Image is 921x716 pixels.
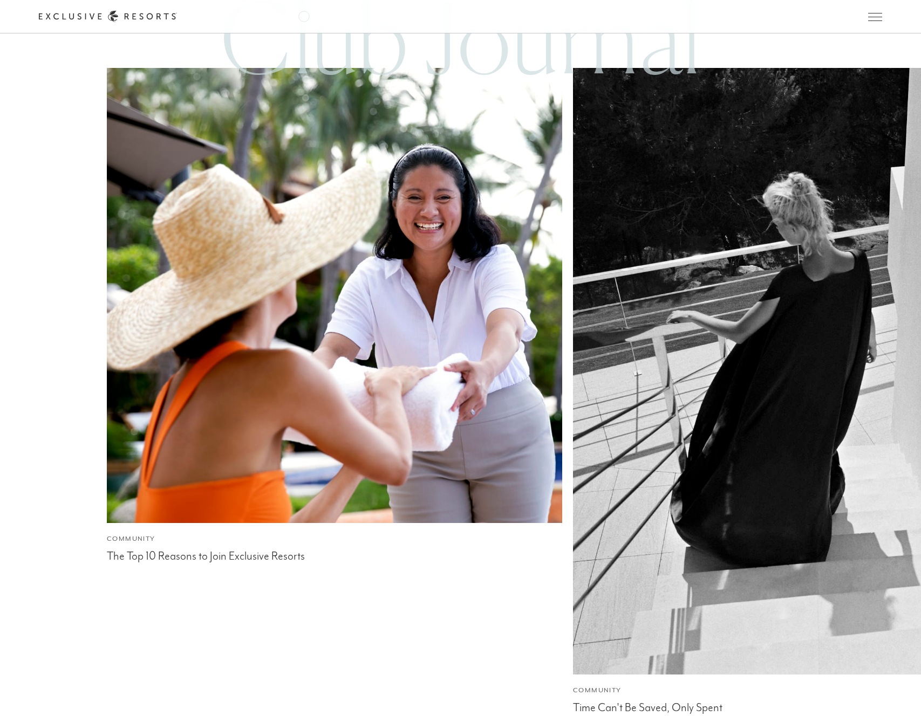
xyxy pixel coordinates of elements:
iframe: Qualified Messenger [910,705,921,716]
div: The Top 10 Reasons to Join Exclusive Resorts [107,547,562,563]
a: CommunityThe Top 10 Reasons to Join Exclusive Resorts [107,68,562,563]
button: Open navigation [868,13,882,20]
div: Community [107,534,562,544]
